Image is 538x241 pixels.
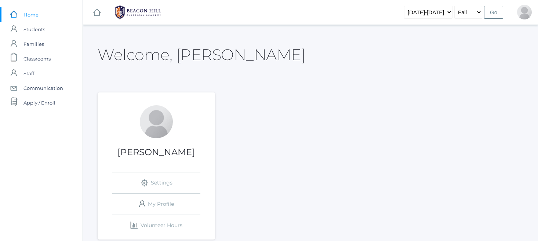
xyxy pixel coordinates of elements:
div: Jaimie Watson [140,105,173,138]
img: BHCALogos-05-308ed15e86a5a0abce9b8dd61676a3503ac9727e845dece92d48e8588c001991.png [110,3,166,22]
h1: [PERSON_NAME] [98,147,215,157]
a: Volunteer Hours [112,215,200,236]
span: Classrooms [23,51,51,66]
h2: Welcome, [PERSON_NAME] [98,46,305,63]
span: Apply / Enroll [23,95,55,110]
span: Students [23,22,45,37]
span: Staff [23,66,34,81]
a: Settings [112,172,200,193]
span: Home [23,7,39,22]
a: My Profile [112,194,200,215]
input: Go [484,6,503,19]
span: Communication [23,81,63,95]
span: Families [23,37,44,51]
div: Jaimie Watson [517,5,532,19]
